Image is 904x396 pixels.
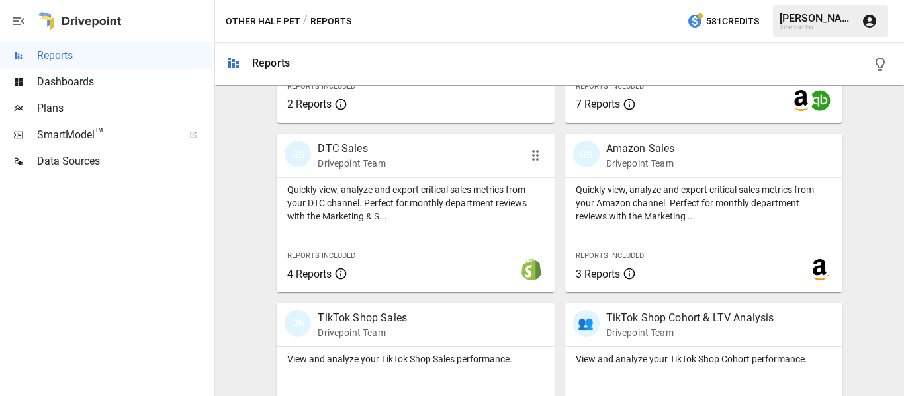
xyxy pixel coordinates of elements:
p: Drivepoint Team [318,157,385,170]
span: Plans [37,100,212,116]
span: SmartModel [37,127,175,143]
div: 🛍 [285,310,311,337]
button: Other Half Pet [226,13,300,30]
span: ™ [95,125,104,141]
p: TikTok Shop Cohort & LTV Analysis [606,310,774,326]
p: Drivepoint Team [318,326,407,339]
span: Reports Included [287,82,355,91]
img: amazon [791,90,812,111]
span: 3 Reports [576,268,620,280]
p: View and analyze your TikTok Shop Sales performance. [287,352,543,366]
div: 👥 [573,310,600,337]
div: Reports [252,57,290,69]
button: 581Credits [682,9,764,34]
div: Other Half Pet [780,24,854,30]
p: TikTok Shop Sales [318,310,407,326]
p: Drivepoint Team [606,326,774,339]
span: 4 Reports [287,268,332,280]
span: Reports Included [576,82,644,91]
span: Dashboards [37,74,212,90]
p: View and analyze your TikTok Shop Cohort performance. [576,352,832,366]
div: 🛍 [285,141,311,167]
span: Data Sources [37,153,212,169]
span: Reports [37,48,212,63]
span: Reports Included [576,251,644,260]
p: DTC Sales [318,141,385,157]
p: Quickly view, analyze and export critical sales metrics from your DTC channel. Perfect for monthl... [287,183,543,223]
img: shopify [521,259,542,280]
p: Amazon Sales [606,141,675,157]
img: quickbooks [809,90,831,111]
span: 7 Reports [576,98,620,110]
img: amazon [809,259,831,280]
p: Quickly view, analyze and export critical sales metrics from your Amazon channel. Perfect for mon... [576,183,832,223]
span: 2 Reports [287,98,332,110]
div: [PERSON_NAME] [780,12,854,24]
span: Reports Included [287,251,355,260]
p: Drivepoint Team [606,157,675,170]
div: / [303,13,308,30]
div: 🛍 [573,141,600,167]
span: 581 Credits [706,13,759,30]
